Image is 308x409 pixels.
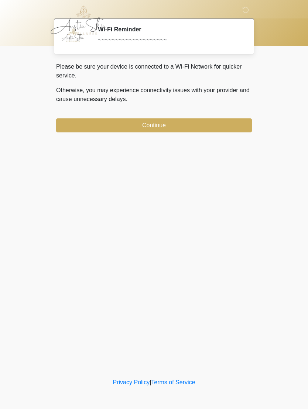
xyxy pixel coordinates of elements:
[56,86,252,104] p: Otherwise, you may experience connectivity issues with your provider and cause unnecessary delays
[56,118,252,132] button: Continue
[126,96,127,102] span: .
[49,6,114,35] img: Austin Skin & Wellness Logo
[56,62,252,80] p: Please be sure your device is connected to a Wi-Fi Network for quicker service.
[151,379,195,385] a: Terms of Service
[150,379,151,385] a: |
[113,379,150,385] a: Privacy Policy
